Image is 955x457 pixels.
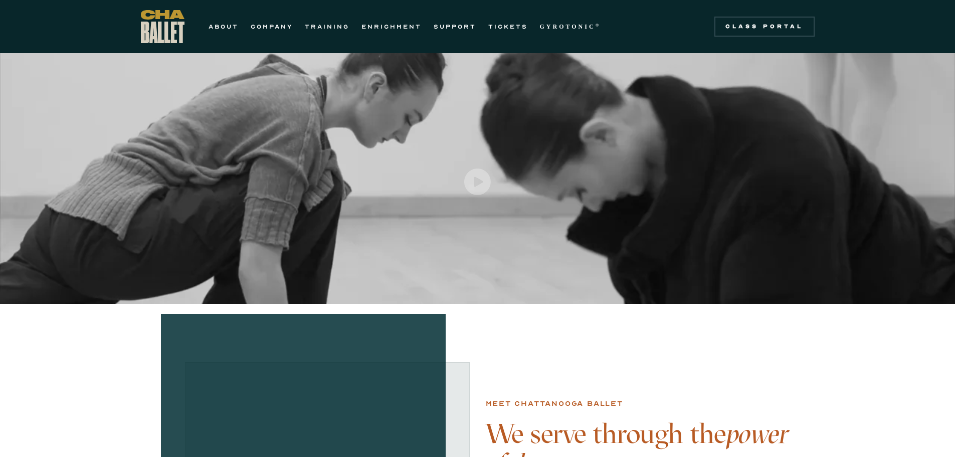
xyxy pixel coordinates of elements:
a: home [141,10,184,43]
sup: ® [596,23,601,28]
a: COMPANY [251,21,293,33]
a: Class Portal [714,17,815,37]
a: ENRICHMENT [361,21,422,33]
a: ABOUT [209,21,239,33]
a: GYROTONIC® [540,21,601,33]
div: Meet chattanooga ballet [486,398,623,410]
a: TRAINING [305,21,349,33]
a: SUPPORT [434,21,476,33]
strong: GYROTONIC [540,23,596,30]
a: TICKETS [488,21,528,33]
div: Class Portal [720,23,809,31]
